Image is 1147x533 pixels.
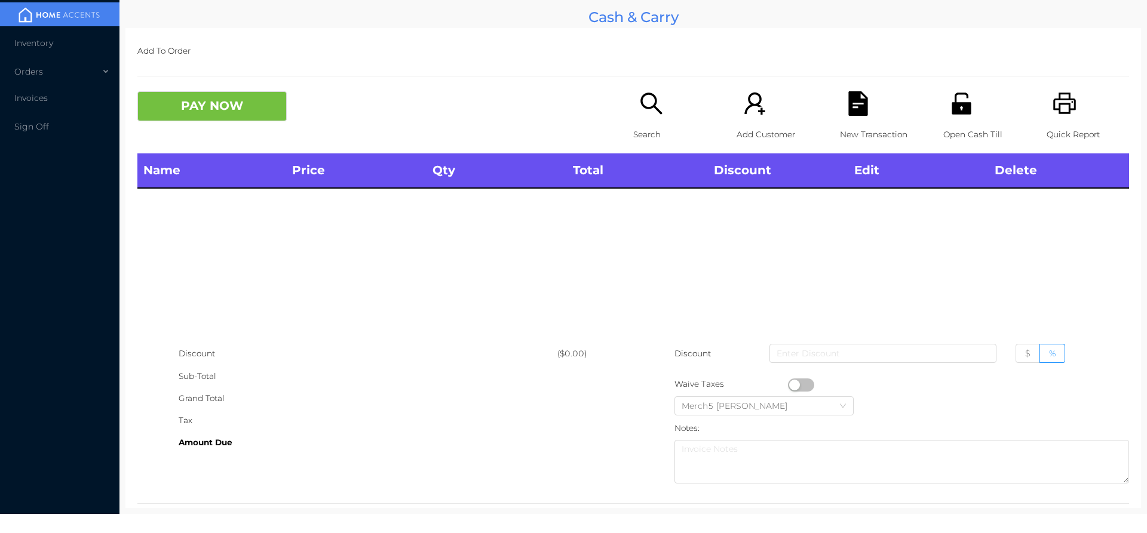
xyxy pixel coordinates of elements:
div: Cash & Carry [125,6,1141,28]
p: Open Cash Till [943,124,1026,146]
span: Invoices [14,93,48,103]
th: Qty [427,153,567,188]
p: New Transaction [840,124,922,146]
th: Edit [848,153,989,188]
div: Discount [179,343,557,365]
i: icon: search [639,91,664,116]
div: Waive Taxes [674,373,788,395]
i: icon: user-add [743,91,767,116]
label: Notes: [674,423,700,433]
div: Tax [179,409,557,432]
p: Quick Report [1047,124,1129,146]
i: icon: unlock [949,91,974,116]
p: Add To Order [137,40,1129,62]
th: Price [286,153,427,188]
input: Enter Discount [769,344,996,363]
div: ($0.00) [557,343,633,365]
span: Sign Off [14,121,49,132]
span: Inventory [14,38,53,48]
th: Name [137,153,286,188]
div: Amount Due [179,432,557,454]
th: Delete [989,153,1129,188]
i: icon: file-text [846,91,870,116]
div: Sub-Total [179,365,557,387]
img: mainBanner [14,6,104,24]
th: Discount [708,153,848,188]
span: % [1049,348,1056,359]
th: Total [567,153,707,188]
i: icon: printer [1053,91,1077,116]
p: Search [633,124,716,146]
div: Grand Total [179,387,557,409]
span: $ [1025,348,1031,359]
p: Discount [674,343,712,365]
i: icon: down [839,402,847,411]
button: PAY NOW [137,91,287,121]
div: Merch5 Lawrence [682,397,799,415]
p: Add Customer [737,124,819,146]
